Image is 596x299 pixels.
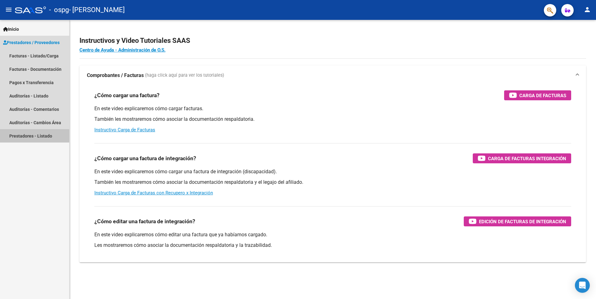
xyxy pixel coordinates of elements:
p: También les mostraremos cómo asociar la documentación respaldatoria y el legajo del afiliado. [94,179,571,186]
p: Les mostraremos cómo asociar la documentación respaldatoria y la trazabilidad. [94,242,571,249]
span: Carga de Facturas Integración [488,155,566,162]
h3: ¿Cómo editar una factura de integración? [94,217,195,226]
button: Edición de Facturas de integración [464,216,571,226]
mat-icon: person [584,6,591,13]
span: (haga click aquí para ver los tutoriales) [145,72,224,79]
a: Instructivo Carga de Facturas [94,127,155,133]
div: Comprobantes / Facturas (haga click aquí para ver los tutoriales) [79,85,586,262]
strong: Comprobantes / Facturas [87,72,144,79]
mat-icon: menu [5,6,12,13]
span: Carga de Facturas [519,92,566,99]
a: Centro de Ayuda - Administración de O.S. [79,47,165,53]
h3: ¿Cómo cargar una factura? [94,91,160,100]
button: Carga de Facturas [504,90,571,100]
button: Carga de Facturas Integración [473,153,571,163]
span: Prestadores / Proveedores [3,39,60,46]
p: También les mostraremos cómo asociar la documentación respaldatoria. [94,116,571,123]
span: - ospg [49,3,69,17]
p: En este video explicaremos cómo cargar facturas. [94,105,571,112]
p: En este video explicaremos cómo cargar una factura de integración (discapacidad). [94,168,571,175]
h2: Instructivos y Video Tutoriales SAAS [79,35,586,47]
a: Instructivo Carga de Facturas con Recupero x Integración [94,190,213,196]
span: - [PERSON_NAME] [69,3,125,17]
div: Open Intercom Messenger [575,278,590,293]
span: Edición de Facturas de integración [479,218,566,225]
h3: ¿Cómo cargar una factura de integración? [94,154,196,163]
span: Inicio [3,26,19,33]
mat-expansion-panel-header: Comprobantes / Facturas (haga click aquí para ver los tutoriales) [79,66,586,85]
p: En este video explicaremos cómo editar una factura que ya habíamos cargado. [94,231,571,238]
